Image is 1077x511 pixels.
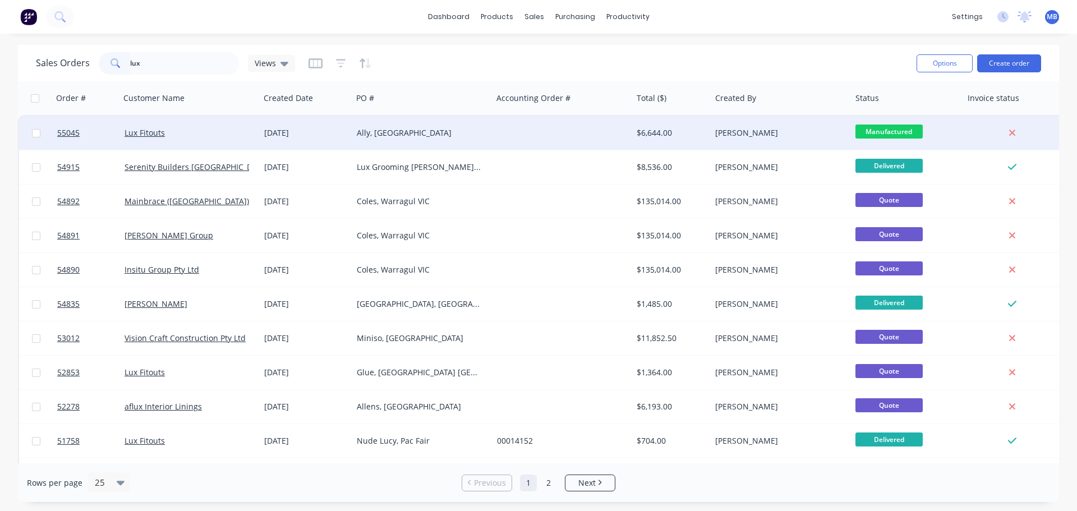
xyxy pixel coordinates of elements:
[715,196,840,207] div: [PERSON_NAME]
[637,401,703,412] div: $6,193.00
[57,219,125,252] a: 54891
[57,264,80,275] span: 54890
[637,230,703,241] div: $135,014.00
[637,93,666,104] div: Total ($)
[57,424,125,458] a: 51758
[855,93,879,104] div: Status
[357,264,481,275] div: Coles, Warragul VIC
[57,127,80,139] span: 55045
[57,333,80,344] span: 53012
[57,230,80,241] span: 54891
[637,298,703,310] div: $1,485.00
[601,8,655,25] div: productivity
[36,58,90,68] h1: Sales Orders
[475,8,519,25] div: products
[264,435,348,446] div: [DATE]
[264,230,348,241] div: [DATE]
[855,261,923,275] span: Quote
[855,159,923,173] span: Delivered
[422,8,475,25] a: dashboard
[57,162,80,173] span: 54915
[357,367,481,378] div: Glue, [GEOGRAPHIC_DATA] [GEOGRAPHIC_DATA]
[474,477,506,489] span: Previous
[264,127,348,139] div: [DATE]
[855,296,923,310] span: Delivered
[125,333,246,343] a: Vision Craft Construction Pty Ltd
[637,127,703,139] div: $6,644.00
[130,52,240,75] input: Search...
[550,8,601,25] div: purchasing
[125,264,199,275] a: Insitu Group Pty Ltd
[57,390,125,423] a: 52278
[977,54,1041,72] button: Create order
[57,321,125,355] a: 53012
[715,401,840,412] div: [PERSON_NAME]
[637,435,703,446] div: $704.00
[715,264,840,275] div: [PERSON_NAME]
[57,367,80,378] span: 52853
[520,475,537,491] a: Page 1 is your current page
[715,127,840,139] div: [PERSON_NAME]
[637,264,703,275] div: $135,014.00
[27,477,82,489] span: Rows per page
[264,264,348,275] div: [DATE]
[57,298,80,310] span: 54835
[125,401,202,412] a: aflux Interior Linings
[855,364,923,378] span: Quote
[255,57,276,69] span: Views
[264,196,348,207] div: [DATE]
[968,93,1019,104] div: Invoice status
[264,298,348,310] div: [DATE]
[357,127,481,139] div: Ally, [GEOGRAPHIC_DATA]
[637,367,703,378] div: $1,364.00
[56,93,86,104] div: Order #
[357,162,481,173] div: Lux Grooming [PERSON_NAME] Shop, Tweed Heads [GEOGRAPHIC_DATA]
[125,162,269,172] a: Serenity Builders [GEOGRAPHIC_DATA]
[715,333,840,344] div: [PERSON_NAME]
[540,475,557,491] a: Page 2
[57,150,125,184] a: 54915
[356,93,374,104] div: PO #
[855,398,923,412] span: Quote
[357,196,481,207] div: Coles, Warragul VIC
[357,333,481,344] div: Miniso, [GEOGRAPHIC_DATA]
[855,125,923,139] span: Manufactured
[946,8,988,25] div: settings
[264,367,348,378] div: [DATE]
[357,401,481,412] div: Allens, [GEOGRAPHIC_DATA]
[565,477,615,489] a: Next page
[855,193,923,207] span: Quote
[637,196,703,207] div: $135,014.00
[123,93,185,104] div: Customer Name
[917,54,973,72] button: Options
[519,8,550,25] div: sales
[497,435,533,446] a: 00014152
[20,8,37,25] img: Factory
[637,162,703,173] div: $8,536.00
[264,401,348,412] div: [DATE]
[462,477,512,489] a: Previous page
[57,356,125,389] a: 52853
[357,435,481,446] div: Nude Lucy, Pac Fair
[855,330,923,344] span: Quote
[715,367,840,378] div: [PERSON_NAME]
[57,116,125,150] a: 55045
[357,230,481,241] div: Coles, Warragul VIC
[264,333,348,344] div: [DATE]
[125,196,249,206] a: Mainbrace ([GEOGRAPHIC_DATA])
[57,458,125,492] a: 50839
[57,196,80,207] span: 54892
[57,401,80,412] span: 52278
[457,475,620,491] ul: Pagination
[637,333,703,344] div: $11,852.50
[125,127,165,138] a: Lux Fitouts
[855,432,923,446] span: Delivered
[57,435,80,446] span: 51758
[1047,12,1057,22] span: MB
[57,253,125,287] a: 54890
[57,287,125,321] a: 54835
[715,230,840,241] div: [PERSON_NAME]
[125,230,213,241] a: [PERSON_NAME] Group
[715,162,840,173] div: [PERSON_NAME]
[125,298,187,309] a: [PERSON_NAME]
